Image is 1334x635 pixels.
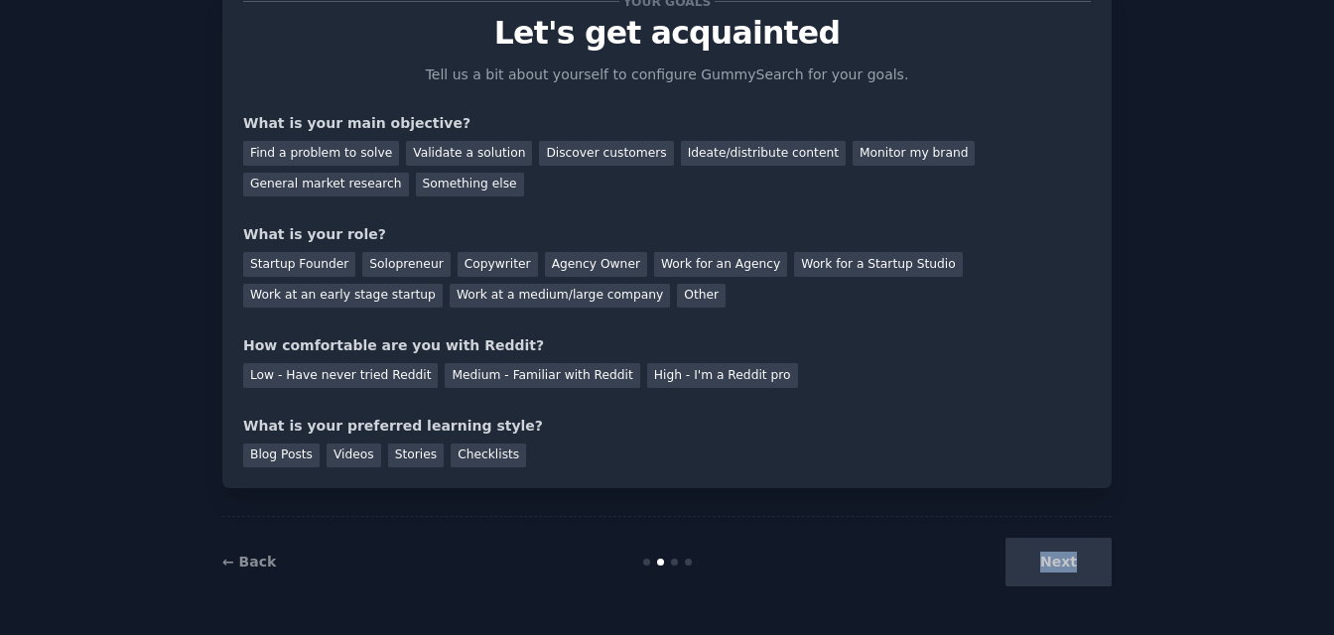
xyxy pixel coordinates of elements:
div: Copywriter [458,252,538,277]
div: Videos [327,444,381,468]
p: Tell us a bit about yourself to configure GummySearch for your goals. [417,64,917,85]
div: Other [677,284,726,309]
div: Startup Founder [243,252,355,277]
div: Work at a medium/large company [450,284,670,309]
div: What is your main objective? [243,113,1091,134]
div: Something else [416,173,524,197]
div: Monitor my brand [853,141,975,166]
div: Work for an Agency [654,252,787,277]
div: Agency Owner [545,252,647,277]
div: Validate a solution [406,141,532,166]
div: Checklists [451,444,526,468]
div: Solopreneur [362,252,450,277]
div: Ideate/distribute content [681,141,846,166]
div: Discover customers [539,141,673,166]
div: General market research [243,173,409,197]
div: How comfortable are you with Reddit? [243,335,1091,356]
div: Work at an early stage startup [243,284,443,309]
div: Low - Have never tried Reddit [243,363,438,388]
div: What is your preferred learning style? [243,416,1091,437]
div: Blog Posts [243,444,320,468]
div: High - I'm a Reddit pro [647,363,798,388]
div: What is your role? [243,224,1091,245]
div: Work for a Startup Studio [794,252,962,277]
div: Medium - Familiar with Reddit [445,363,639,388]
div: Stories [388,444,444,468]
div: Find a problem to solve [243,141,399,166]
a: ← Back [222,554,276,570]
p: Let's get acquainted [243,16,1091,51]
